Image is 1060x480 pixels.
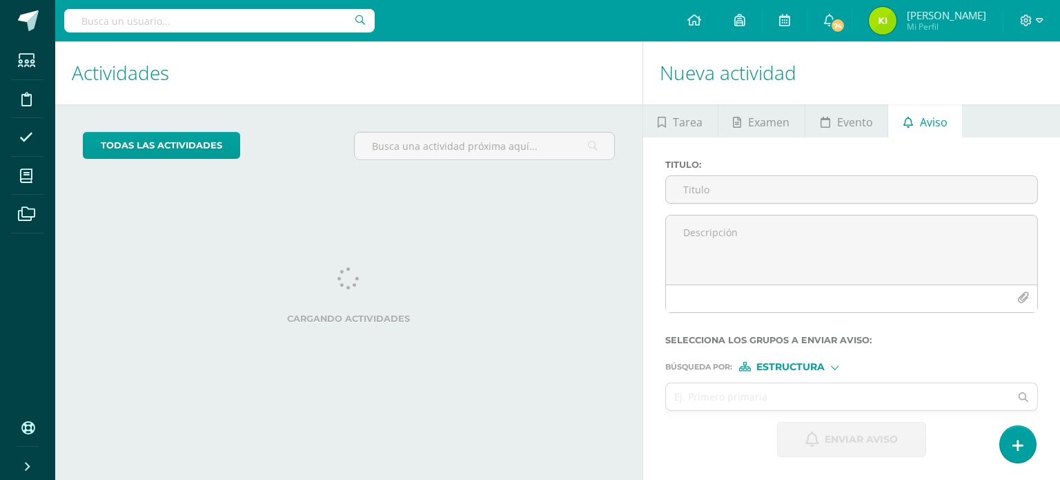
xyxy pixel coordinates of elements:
[869,7,896,35] img: f5b631ca1f37ab8ede0d12c06f22b670.png
[64,9,375,32] input: Busca un usuario...
[777,422,926,457] button: Enviar aviso
[643,104,718,137] a: Tarea
[673,106,703,139] span: Tarea
[748,106,789,139] span: Examen
[756,363,825,371] span: Estructura
[837,106,873,139] span: Evento
[739,362,843,372] div: [object Object]
[805,104,887,137] a: Evento
[907,8,986,22] span: [PERSON_NAME]
[666,383,1010,410] input: Ej. Primero primaria
[660,41,1043,104] h1: Nueva actividad
[665,363,732,371] span: Búsqueda por :
[920,106,948,139] span: Aviso
[907,21,986,32] span: Mi Perfil
[72,41,626,104] h1: Actividades
[666,176,1037,203] input: Titulo
[83,314,615,324] label: Cargando actividades
[830,18,845,33] span: 74
[825,423,898,457] span: Enviar aviso
[355,133,614,160] input: Busca una actividad próxima aquí...
[665,335,1038,345] label: Selecciona los grupos a enviar aviso :
[665,160,1038,170] label: Titulo :
[888,104,962,137] a: Aviso
[718,104,805,137] a: Examen
[83,132,240,159] a: todas las Actividades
